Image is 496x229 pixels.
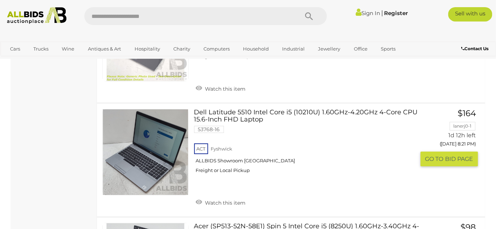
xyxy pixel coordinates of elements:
[199,43,234,55] a: Computers
[462,46,489,51] b: Contact Us
[203,200,246,206] span: Watch this item
[194,83,248,94] a: Watch this item
[426,109,478,167] a: $164 lanerj0-1 1d 12h left ([DATE] 8:21 PM) GO TOBID PAGE
[291,7,327,25] button: Search
[384,10,408,16] a: Register
[445,155,473,163] span: BID PAGE
[349,43,372,55] a: Office
[194,197,248,207] a: Watch this item
[421,152,478,166] button: GO TOBID PAGE
[203,86,246,92] span: Watch this item
[5,55,66,67] a: [GEOGRAPHIC_DATA]
[448,7,492,22] a: Sell with us
[314,43,345,55] a: Jewellery
[376,43,400,55] a: Sports
[169,43,195,55] a: Charity
[200,109,415,179] a: Dell Latitude 5510 Intel Core i5 (10210U) 1.60GHz-4.20GHz 4-Core CPU 15.6-Inch FHD Laptop 53768-1...
[4,7,70,24] img: Allbids.com.au
[462,45,491,53] a: Contact Us
[458,108,476,118] span: $164
[382,9,383,17] span: |
[356,10,380,16] a: Sign In
[57,43,79,55] a: Wine
[29,43,53,55] a: Trucks
[83,43,126,55] a: Antiques & Art
[278,43,310,55] a: Industrial
[130,43,165,55] a: Hospitality
[5,43,25,55] a: Cars
[425,155,445,163] span: GO TO
[238,43,273,55] a: Household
